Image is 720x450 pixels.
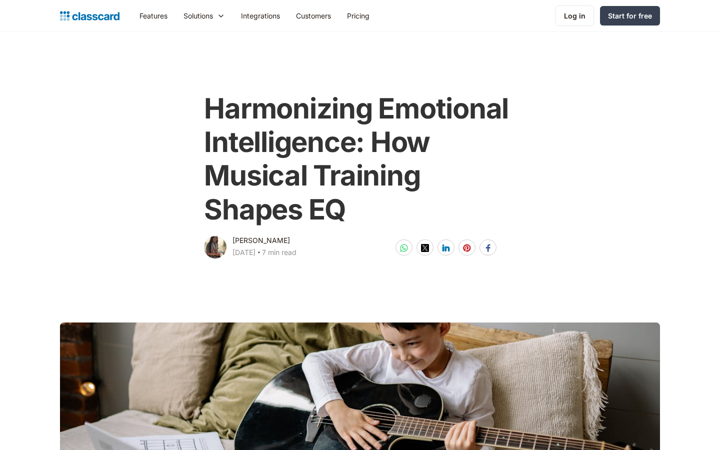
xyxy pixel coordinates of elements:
div: Start for free [608,10,652,21]
img: linkedin-white sharing button [442,244,450,252]
a: Features [131,4,175,27]
h1: Harmonizing Emotional Intelligence: How Musical Training Shapes EQ [204,92,515,226]
a: Integrations [233,4,288,27]
a: Start for free [600,6,660,25]
a: Pricing [339,4,377,27]
div: [DATE] [232,246,255,258]
a: Customers [288,4,339,27]
img: twitter-white sharing button [421,244,429,252]
a: Logo [60,9,119,23]
a: Log in [555,5,594,26]
div: Log in [564,10,585,21]
div: ‧ [255,246,262,260]
div: Solutions [175,4,233,27]
div: 7 min read [262,246,296,258]
div: Solutions [183,10,213,21]
img: pinterest-white sharing button [463,244,471,252]
div: [PERSON_NAME] [232,234,290,246]
img: whatsapp-white sharing button [400,244,408,252]
img: facebook-white sharing button [484,244,492,252]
